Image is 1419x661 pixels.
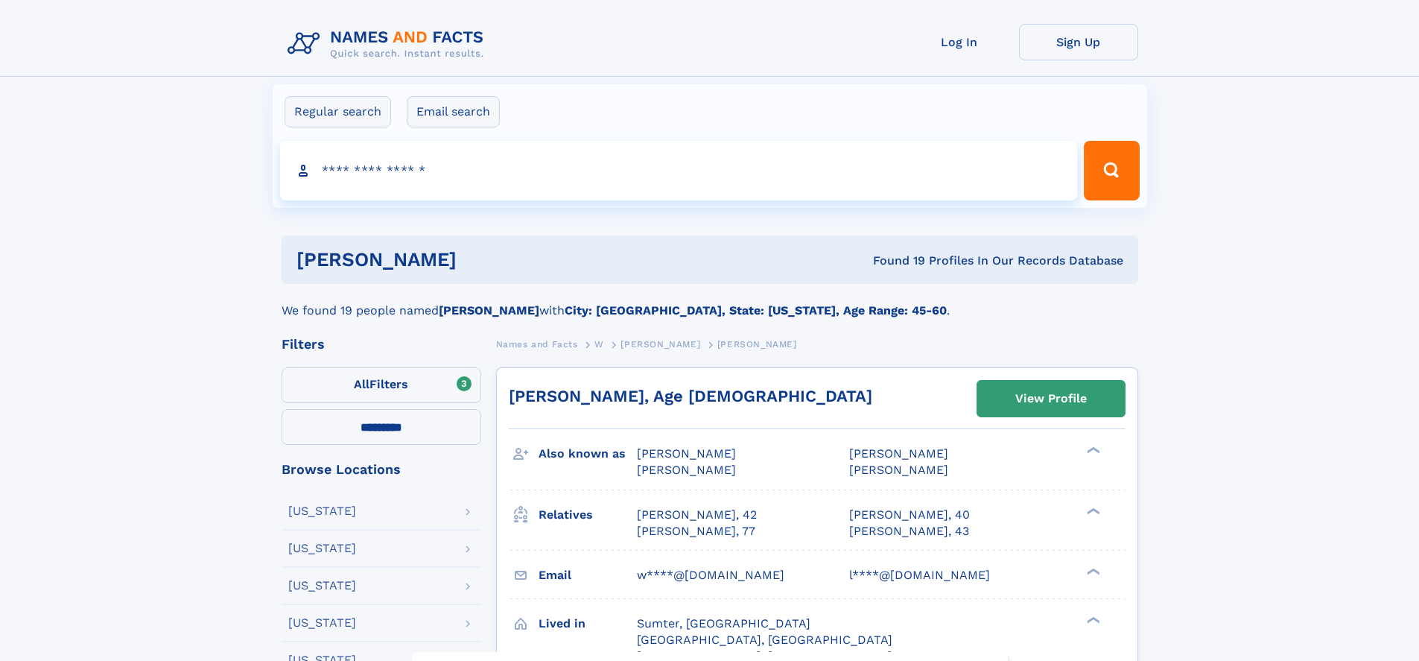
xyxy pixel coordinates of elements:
[977,381,1125,417] a: View Profile
[354,377,369,391] span: All
[539,441,637,467] h3: Also known as
[509,387,872,405] a: [PERSON_NAME], Age [DEMOGRAPHIC_DATA]
[1083,506,1101,516] div: ❯
[637,507,757,523] a: [PERSON_NAME], 42
[1083,566,1101,576] div: ❯
[849,446,948,461] span: [PERSON_NAME]
[282,463,481,476] div: Browse Locations
[849,463,948,477] span: [PERSON_NAME]
[539,563,637,588] h3: Email
[296,250,665,269] h1: [PERSON_NAME]
[637,446,736,461] span: [PERSON_NAME]
[282,24,496,64] img: Logo Names and Facts
[1019,24,1138,60] a: Sign Up
[1083,446,1101,455] div: ❯
[1084,141,1139,200] button: Search Button
[439,303,539,317] b: [PERSON_NAME]
[717,339,797,350] span: [PERSON_NAME]
[849,507,970,523] a: [PERSON_NAME], 40
[849,523,969,540] a: [PERSON_NAME], 43
[288,543,356,554] div: [US_STATE]
[282,338,481,351] div: Filters
[496,335,578,353] a: Names and Facts
[620,339,700,350] span: [PERSON_NAME]
[280,141,1078,200] input: search input
[664,253,1123,269] div: Found 19 Profiles In Our Records Database
[594,339,604,350] span: W
[620,335,700,353] a: [PERSON_NAME]
[288,617,356,629] div: [US_STATE]
[637,463,736,477] span: [PERSON_NAME]
[539,611,637,636] h3: Lived in
[900,24,1019,60] a: Log In
[637,523,755,540] a: [PERSON_NAME], 77
[565,303,947,317] b: City: [GEOGRAPHIC_DATA], State: [US_STATE], Age Range: 45-60
[282,367,481,403] label: Filters
[637,616,810,630] span: Sumter, [GEOGRAPHIC_DATA]
[1015,382,1087,416] div: View Profile
[594,335,604,353] a: W
[637,633,892,647] span: [GEOGRAPHIC_DATA], [GEOGRAPHIC_DATA]
[285,96,391,127] label: Regular search
[282,284,1138,320] div: We found 19 people named with .
[407,96,500,127] label: Email search
[288,505,356,517] div: [US_STATE]
[288,580,356,592] div: [US_STATE]
[539,502,637,528] h3: Relatives
[1083,615,1101,624] div: ❯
